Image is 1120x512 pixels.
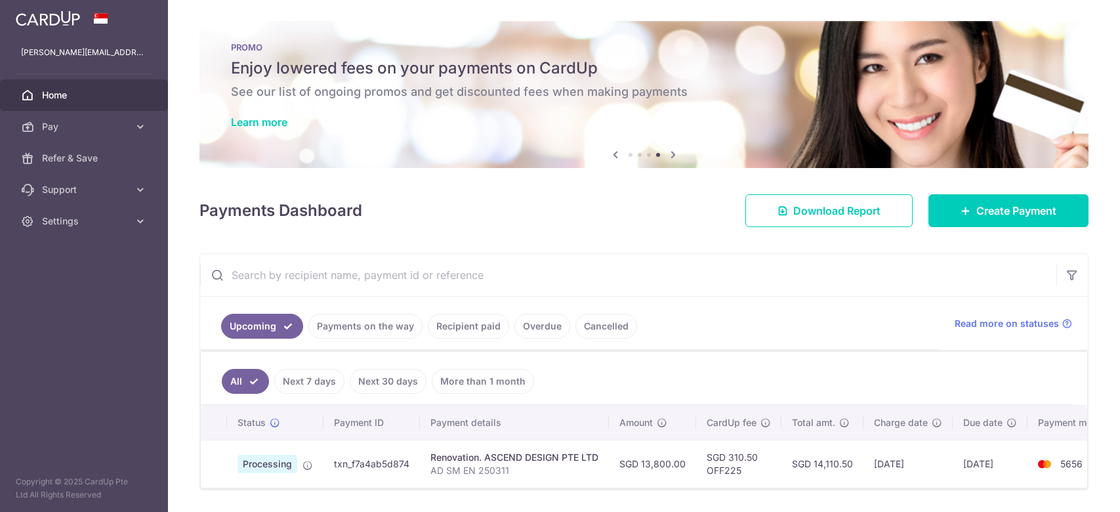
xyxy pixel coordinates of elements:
[430,451,598,464] div: Renovation. ASCEND DESIGN PTE LTD
[42,183,129,196] span: Support
[42,152,129,165] span: Refer & Save
[793,203,881,219] span: Download Report
[619,416,653,429] span: Amount
[792,416,835,429] span: Total amt.
[231,116,287,129] a: Learn more
[21,46,147,59] p: [PERSON_NAME][EMAIL_ADDRESS][DOMAIN_NAME]
[928,194,1089,227] a: Create Payment
[432,369,534,394] a: More than 1 month
[238,455,297,473] span: Processing
[963,416,1003,429] span: Due date
[274,369,344,394] a: Next 7 days
[42,120,129,133] span: Pay
[707,416,757,429] span: CardUp fee
[609,440,696,488] td: SGD 13,800.00
[430,464,598,477] p: AD SM EN 250311
[514,314,570,339] a: Overdue
[308,314,423,339] a: Payments on the way
[1036,473,1107,505] iframe: Opens a widget where you can find more information
[323,440,420,488] td: txn_f7a4ab5d874
[199,21,1089,168] img: Latest Promos banner
[745,194,913,227] a: Download Report
[231,58,1057,79] h5: Enjoy lowered fees on your payments on CardUp
[222,369,269,394] a: All
[696,440,781,488] td: SGD 310.50 OFF225
[976,203,1056,219] span: Create Payment
[1031,456,1058,472] img: Bank Card
[16,11,80,26] img: CardUp
[221,314,303,339] a: Upcoming
[420,406,609,440] th: Payment details
[874,416,928,429] span: Charge date
[428,314,509,339] a: Recipient paid
[955,317,1072,330] a: Read more on statuses
[323,406,420,440] th: Payment ID
[350,369,426,394] a: Next 30 days
[200,254,1056,296] input: Search by recipient name, payment id or reference
[575,314,637,339] a: Cancelled
[42,215,129,228] span: Settings
[231,84,1057,100] h6: See our list of ongoing promos and get discounted fees when making payments
[231,42,1057,53] p: PROMO
[199,199,362,223] h4: Payments Dashboard
[863,440,953,488] td: [DATE]
[42,89,129,102] span: Home
[1060,458,1083,469] span: 5656
[781,440,863,488] td: SGD 14,110.50
[955,317,1059,330] span: Read more on statuses
[953,440,1027,488] td: [DATE]
[238,416,266,429] span: Status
